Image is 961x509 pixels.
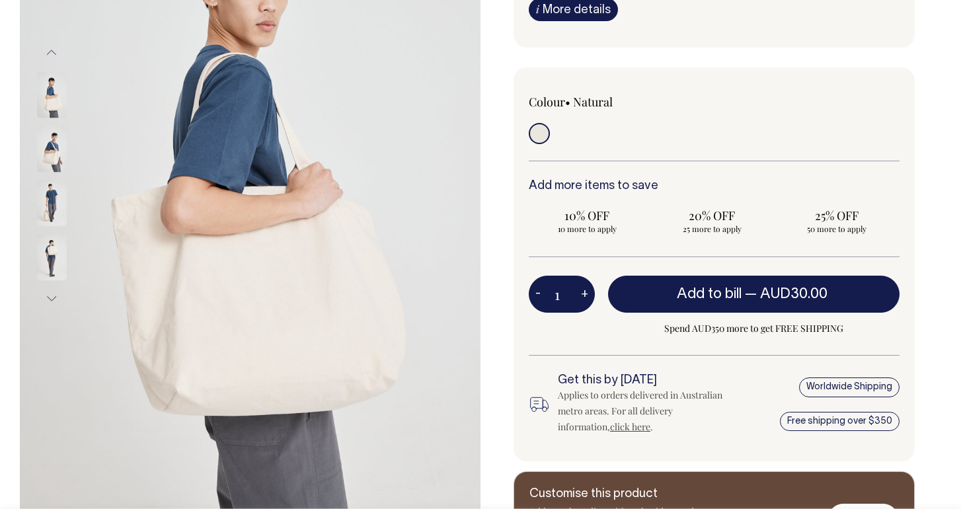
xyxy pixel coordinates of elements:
img: natural [37,234,67,280]
div: Colour [529,94,677,110]
span: 50 more to apply [785,223,889,234]
img: natural [37,126,67,172]
a: click here [610,420,650,433]
span: • [565,94,570,110]
h6: Customise this product [529,488,741,501]
span: 10% OFF [535,208,639,223]
input: 25% OFF 50 more to apply [779,204,896,238]
input: 20% OFF 25 more to apply [654,204,771,238]
label: Natural [573,94,613,110]
h6: Get this by [DATE] [558,374,731,387]
span: — [745,288,831,301]
button: Previous [42,38,61,67]
input: 10% OFF 10 more to apply [529,204,646,238]
span: Spend AUD350 more to get FREE SHIPPING [608,321,900,336]
span: 25% OFF [785,208,889,223]
span: 10 more to apply [535,223,639,234]
button: Add to bill —AUD30.00 [608,276,900,313]
h6: Add more items to save [529,180,900,193]
span: Add to bill [677,288,742,301]
span: AUD30.00 [760,288,827,301]
button: Next [42,284,61,314]
button: - [529,281,547,307]
span: 25 more to apply [660,223,764,234]
div: Applies to orders delivered in Australian metro areas. For all delivery information, . [558,387,731,435]
img: natural [37,180,67,226]
span: i [536,2,539,16]
img: natural [37,71,67,118]
span: 20% OFF [660,208,764,223]
button: + [574,281,595,307]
